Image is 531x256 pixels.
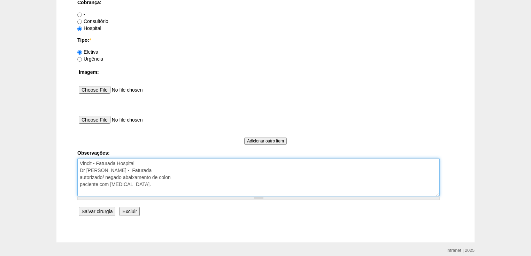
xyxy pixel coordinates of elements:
label: - [77,11,85,17]
input: Eletiva [77,50,82,55]
label: Tipo: [77,37,454,44]
input: Excluir [120,207,140,216]
textarea: Vincit - Faturada Hospital Dr [PERSON_NAME] - Faturada autorizado/ negado abaixamento de colon [77,158,440,196]
input: - [77,13,82,17]
input: Adicionar outro item [244,138,287,145]
th: Imagem: [77,67,454,77]
span: Este campo é obrigatório. [89,37,91,43]
label: Urgência [77,56,103,62]
label: Observações: [77,149,454,156]
label: Consultório [77,18,108,24]
input: Hospital [77,26,82,31]
label: Hospital [77,25,101,31]
input: Salvar cirurgia [79,207,115,216]
div: Intranet | 2025 [446,247,475,254]
input: Urgência [77,57,82,62]
input: Consultório [77,20,82,24]
label: Eletiva [77,49,98,55]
